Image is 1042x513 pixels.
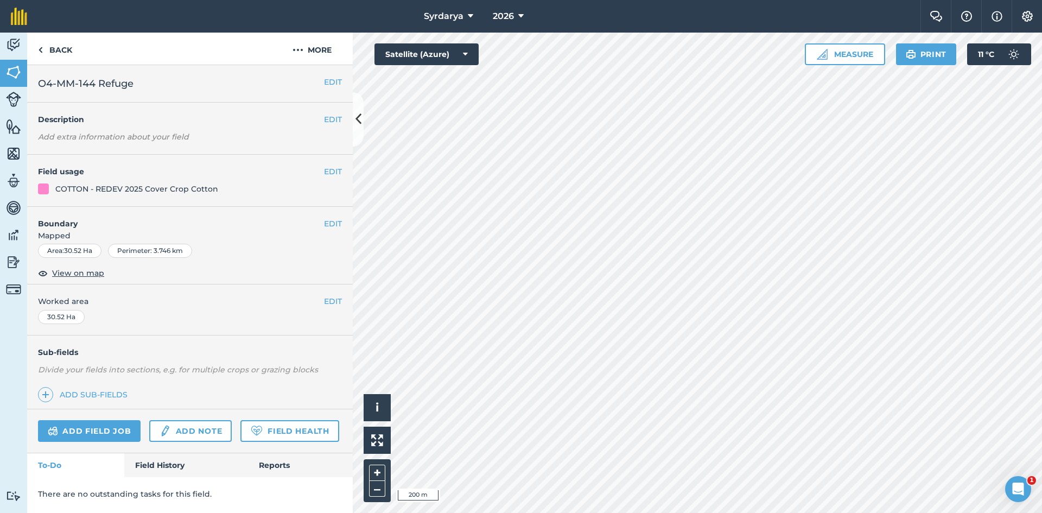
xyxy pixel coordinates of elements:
h4: Sub-fields [27,346,353,358]
img: svg+xml;base64,PD94bWwgdmVyc2lvbj0iMS4wIiBlbmNvZGluZz0idXRmLTgiPz4KPCEtLSBHZW5lcmF0b3I6IEFkb2JlIE... [6,227,21,243]
span: O4-MM-144 Refuge [38,76,134,91]
a: Add sub-fields [38,387,132,402]
a: To-Do [27,453,124,477]
img: fieldmargin Logo [11,8,27,25]
img: Two speech bubbles overlapping with the left bubble in the forefront [930,11,943,22]
img: svg+xml;base64,PD94bWwgdmVyc2lvbj0iMS4wIiBlbmNvZGluZz0idXRmLTgiPz4KPCEtLSBHZW5lcmF0b3I6IEFkb2JlIE... [1003,43,1025,65]
img: svg+xml;base64,PD94bWwgdmVyc2lvbj0iMS4wIiBlbmNvZGluZz0idXRmLTgiPz4KPCEtLSBHZW5lcmF0b3I6IEFkb2JlIE... [6,282,21,297]
span: Mapped [27,230,353,242]
a: Add field job [38,420,141,442]
img: Four arrows, one pointing top left, one top right, one bottom right and the last bottom left [371,434,383,446]
img: svg+xml;base64,PD94bWwgdmVyc2lvbj0iMS4wIiBlbmNvZGluZz0idXRmLTgiPz4KPCEtLSBHZW5lcmF0b3I6IEFkb2JlIE... [6,173,21,189]
button: Satellite (Azure) [374,43,479,65]
button: EDIT [324,295,342,307]
a: Reports [248,453,353,477]
button: + [369,465,385,481]
button: EDIT [324,113,342,125]
button: i [364,394,391,421]
h4: Field usage [38,166,324,178]
button: 11 °C [967,43,1031,65]
img: svg+xml;base64,PHN2ZyB4bWxucz0iaHR0cDovL3d3dy53My5vcmcvMjAwMC9zdmciIHdpZHRoPSIxNCIgaGVpZ2h0PSIyNC... [42,388,49,401]
h4: Description [38,113,342,125]
span: Syrdarya [424,10,463,23]
button: EDIT [324,76,342,88]
img: svg+xml;base64,PHN2ZyB4bWxucz0iaHR0cDovL3d3dy53My5vcmcvMjAwMC9zdmciIHdpZHRoPSI1NiIgaGVpZ2h0PSI2MC... [6,145,21,162]
img: svg+xml;base64,PD94bWwgdmVyc2lvbj0iMS4wIiBlbmNvZGluZz0idXRmLTgiPz4KPCEtLSBHZW5lcmF0b3I6IEFkb2JlIE... [6,200,21,216]
span: 2026 [493,10,514,23]
button: Print [896,43,957,65]
a: Add note [149,420,232,442]
span: Worked area [38,295,342,307]
span: i [376,401,379,414]
div: Area : 30.52 Ha [38,244,101,258]
div: Perimeter : 3.746 km [108,244,192,258]
button: View on map [38,267,104,280]
span: 11 ° C [978,43,994,65]
span: View on map [52,267,104,279]
img: svg+xml;base64,PD94bWwgdmVyc2lvbj0iMS4wIiBlbmNvZGluZz0idXRmLTgiPz4KPCEtLSBHZW5lcmF0b3I6IEFkb2JlIE... [6,491,21,501]
img: svg+xml;base64,PHN2ZyB4bWxucz0iaHR0cDovL3d3dy53My5vcmcvMjAwMC9zdmciIHdpZHRoPSIxNyIgaGVpZ2h0PSIxNy... [992,10,1002,23]
p: There are no outstanding tasks for this field. [38,488,342,500]
img: Ruler icon [817,49,828,60]
img: svg+xml;base64,PHN2ZyB4bWxucz0iaHR0cDovL3d3dy53My5vcmcvMjAwMC9zdmciIHdpZHRoPSIxOSIgaGVpZ2h0PSIyNC... [906,48,916,61]
h4: Boundary [27,207,324,230]
button: – [369,481,385,497]
img: svg+xml;base64,PHN2ZyB4bWxucz0iaHR0cDovL3d3dy53My5vcmcvMjAwMC9zdmciIHdpZHRoPSI1NiIgaGVpZ2h0PSI2MC... [6,64,21,80]
img: svg+xml;base64,PHN2ZyB4bWxucz0iaHR0cDovL3d3dy53My5vcmcvMjAwMC9zdmciIHdpZHRoPSI5IiBoZWlnaHQ9IjI0Ii... [38,43,43,56]
button: More [271,33,353,65]
a: Field History [124,453,247,477]
button: EDIT [324,218,342,230]
img: svg+xml;base64,PD94bWwgdmVyc2lvbj0iMS4wIiBlbmNvZGluZz0idXRmLTgiPz4KPCEtLSBHZW5lcmF0b3I6IEFkb2JlIE... [6,254,21,270]
em: Divide your fields into sections, e.g. for multiple crops or grazing blocks [38,365,318,375]
div: 30.52 Ha [38,310,85,324]
img: svg+xml;base64,PD94bWwgdmVyc2lvbj0iMS4wIiBlbmNvZGluZz0idXRmLTgiPz4KPCEtLSBHZW5lcmF0b3I6IEFkb2JlIE... [48,425,58,438]
iframe: Intercom live chat [1005,476,1031,502]
em: Add extra information about your field [38,132,189,142]
div: COTTON - REDEV 2025 Cover Crop Cotton [55,183,218,195]
img: svg+xml;base64,PHN2ZyB4bWxucz0iaHR0cDovL3d3dy53My5vcmcvMjAwMC9zdmciIHdpZHRoPSIxOCIgaGVpZ2h0PSIyNC... [38,267,48,280]
button: Measure [805,43,885,65]
img: svg+xml;base64,PD94bWwgdmVyc2lvbj0iMS4wIiBlbmNvZGluZz0idXRmLTgiPz4KPCEtLSBHZW5lcmF0b3I6IEFkb2JlIE... [6,92,21,107]
img: A question mark icon [960,11,973,22]
span: 1 [1027,476,1036,485]
img: svg+xml;base64,PD94bWwgdmVyc2lvbj0iMS4wIiBlbmNvZGluZz0idXRmLTgiPz4KPCEtLSBHZW5lcmF0b3I6IEFkb2JlIE... [159,425,171,438]
img: svg+xml;base64,PD94bWwgdmVyc2lvbj0iMS4wIiBlbmNvZGluZz0idXRmLTgiPz4KPCEtLSBHZW5lcmF0b3I6IEFkb2JlIE... [6,37,21,53]
button: EDIT [324,166,342,178]
a: Field Health [240,420,339,442]
img: A cog icon [1021,11,1034,22]
a: Back [27,33,83,65]
img: svg+xml;base64,PHN2ZyB4bWxucz0iaHR0cDovL3d3dy53My5vcmcvMjAwMC9zdmciIHdpZHRoPSIyMCIgaGVpZ2h0PSIyNC... [293,43,303,56]
img: svg+xml;base64,PHN2ZyB4bWxucz0iaHR0cDovL3d3dy53My5vcmcvMjAwMC9zdmciIHdpZHRoPSI1NiIgaGVpZ2h0PSI2MC... [6,118,21,135]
